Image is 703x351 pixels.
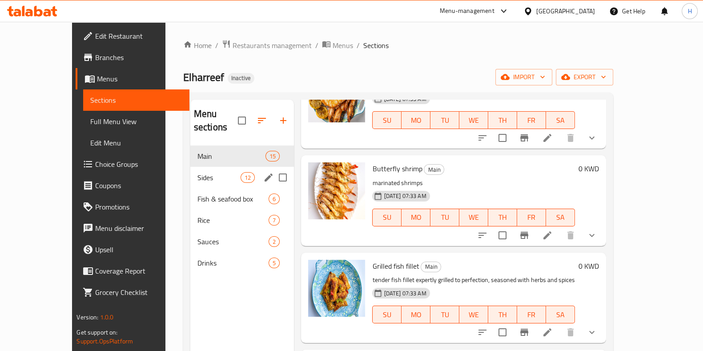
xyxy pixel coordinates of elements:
[502,72,545,83] span: import
[550,308,571,321] span: SA
[183,67,224,87] span: Elharreef
[190,231,294,252] div: Sauces2
[517,209,546,226] button: FR
[542,133,553,143] a: Edit menu item
[581,322,603,343] button: show more
[194,107,238,134] h2: Menu sections
[434,211,456,224] span: TU
[322,40,353,51] a: Menus
[197,236,269,247] div: Sauces
[76,153,189,175] a: Choice Groups
[190,167,294,188] div: Sides12edit
[587,133,597,143] svg: Show Choices
[495,69,552,85] button: import
[266,152,279,161] span: 15
[197,151,265,161] div: Main
[76,68,189,89] a: Menus
[273,110,294,131] button: Add section
[190,210,294,231] div: Rice7
[269,215,280,226] div: items
[95,223,182,234] span: Menu disclaimer
[222,40,312,51] a: Restaurants management
[197,258,269,268] span: Drinks
[402,111,430,129] button: MO
[376,211,398,224] span: SU
[376,308,398,321] span: SU
[95,287,182,298] span: Grocery Checklist
[228,73,254,84] div: Inactive
[578,260,599,272] h6: 0 KWD
[269,195,279,203] span: 6
[493,226,512,245] span: Select to update
[560,225,581,246] button: delete
[463,211,485,224] span: WE
[83,89,189,111] a: Sections
[76,218,189,239] a: Menu disclaimer
[76,282,189,303] a: Grocery Checklist
[472,127,493,149] button: sort-choices
[514,225,535,246] button: Branch-specific-item
[560,127,581,149] button: delete
[197,172,241,183] span: Sides
[550,114,571,127] span: SA
[190,188,294,210] div: Fish & seafood box6
[434,308,456,321] span: TU
[233,40,312,51] span: Restaurants management
[546,306,575,323] button: SA
[421,262,441,272] div: Main
[251,110,273,131] span: Sort sections
[440,6,494,16] div: Menu-management
[269,216,279,225] span: 7
[430,111,459,129] button: TU
[95,180,182,191] span: Coupons
[405,211,427,224] span: MO
[563,72,606,83] span: export
[493,129,512,147] span: Select to update
[542,327,553,338] a: Edit menu item
[372,259,419,273] span: Grilled fish fillet
[76,47,189,68] a: Branches
[83,111,189,132] a: Full Menu View
[472,225,493,246] button: sort-choices
[76,175,189,196] a: Coupons
[90,137,182,148] span: Edit Menu
[521,211,542,224] span: FR
[183,40,613,51] nav: breadcrumb
[95,159,182,169] span: Choice Groups
[492,114,514,127] span: TH
[90,95,182,105] span: Sections
[463,114,485,127] span: WE
[434,114,456,127] span: TU
[430,209,459,226] button: TU
[581,225,603,246] button: show more
[83,132,189,153] a: Edit Menu
[459,209,488,226] button: WE
[488,306,517,323] button: TH
[459,111,488,129] button: WE
[560,322,581,343] button: delete
[542,230,553,241] a: Edit menu item
[546,209,575,226] button: SA
[372,162,422,175] span: Butterfly shrimp
[190,145,294,167] div: Main15
[197,215,269,226] span: Rice
[492,211,514,224] span: TH
[578,162,599,175] h6: 0 KWD
[536,6,595,16] div: [GEOGRAPHIC_DATA]
[100,311,114,323] span: 1.0.0
[333,40,353,51] span: Menus
[372,111,402,129] button: SU
[76,239,189,260] a: Upsell
[76,335,133,347] a: Support.OpsPlatform
[521,308,542,321] span: FR
[363,40,389,51] span: Sections
[380,192,430,200] span: [DATE] 07:33 AM
[424,165,444,175] span: Main
[265,151,280,161] div: items
[402,306,430,323] button: MO
[197,194,269,204] span: Fish & seafood box
[556,69,613,85] button: export
[190,142,294,277] nav: Menu sections
[95,266,182,276] span: Coverage Report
